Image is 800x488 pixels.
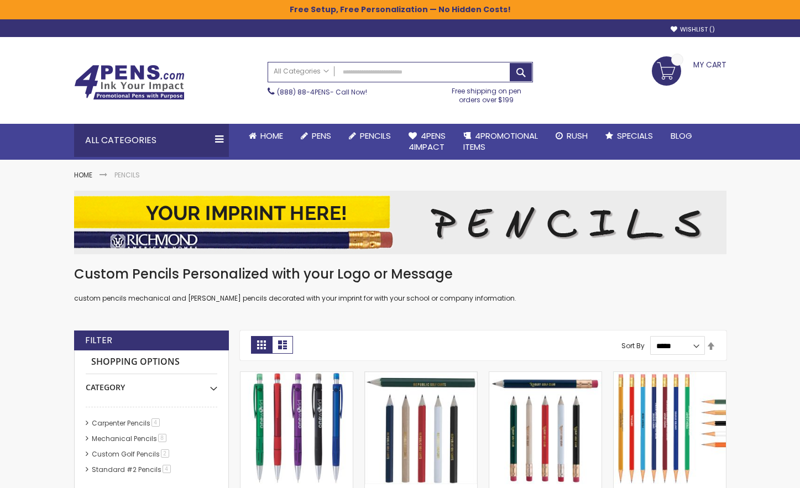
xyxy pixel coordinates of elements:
img: Hex Golf Promo Pencil [365,372,477,484]
div: Free shipping on pen orders over $199 [440,82,533,104]
span: 4 [163,465,171,473]
span: 8 [158,434,166,442]
span: Pencils [360,130,391,141]
span: Blog [671,130,692,141]
span: - Call Now! [277,87,367,97]
a: Pencils [340,124,400,148]
a: 4PROMOTIONALITEMS [454,124,547,160]
a: Wishlist [671,25,715,34]
a: Standard #2 Pencils4 [89,465,175,474]
strong: Pencils [114,170,140,180]
img: Hex No. 2 Wood Pencil [614,372,726,484]
a: Carpenter Pencils4 [89,418,164,428]
span: Rush [567,130,588,141]
span: 4PROMOTIONAL ITEMS [463,130,538,153]
a: All Categories [268,62,334,81]
a: Hex Golf Promo Pencil with Eraser [489,371,602,381]
span: 4Pens 4impact [409,130,446,153]
span: Specials [617,130,653,141]
a: Souvenir® Daven Mechanical Pencil [240,371,353,381]
a: Pens [292,124,340,148]
img: Souvenir® Daven Mechanical Pencil [240,372,353,484]
a: Mechanical Pencils8 [89,434,170,443]
div: Category [86,374,217,393]
strong: Shopping Options [86,350,217,374]
a: 4Pens4impact [400,124,454,160]
h1: Custom Pencils Personalized with your Logo or Message [74,265,726,283]
a: Specials [597,124,662,148]
img: 4Pens Custom Pens and Promotional Products [74,65,185,100]
span: 2 [161,449,169,458]
a: Home [240,124,292,148]
span: Home [260,130,283,141]
label: Sort By [621,341,645,350]
a: Rush [547,124,597,148]
strong: Filter [85,334,112,347]
span: All Categories [274,67,329,76]
a: Blog [662,124,701,148]
div: All Categories [74,124,229,157]
strong: Grid [251,336,272,354]
span: 4 [151,418,160,427]
img: Hex Golf Promo Pencil with Eraser [489,372,602,484]
a: Hex Golf Promo Pencil [365,371,477,381]
a: Hex No. 2 Wood Pencil [614,371,726,381]
a: Custom Golf Pencils2 [89,449,173,459]
div: custom pencils mechanical and [PERSON_NAME] pencils decorated with your imprint for with your sch... [74,265,726,303]
a: (888) 88-4PENS [277,87,330,97]
img: Pencils [74,191,726,254]
a: Home [74,170,92,180]
span: Pens [312,130,331,141]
